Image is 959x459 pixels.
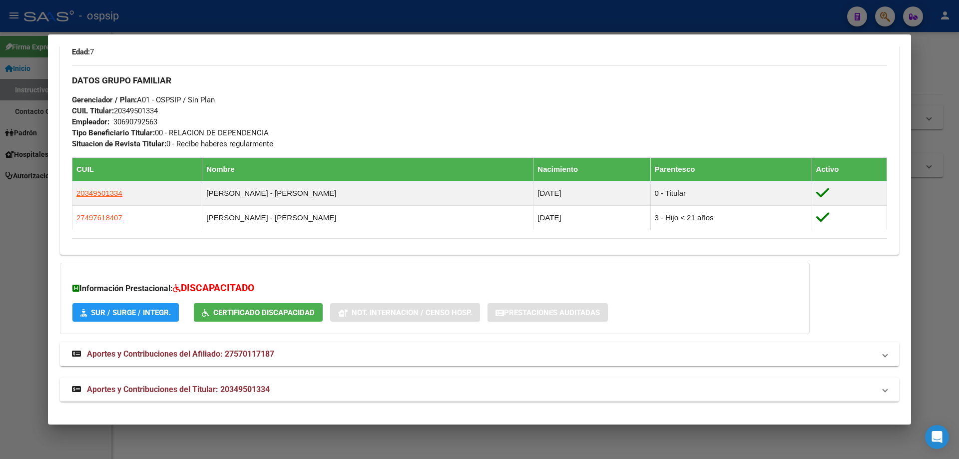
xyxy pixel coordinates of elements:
strong: Empleador: [72,117,109,126]
td: [PERSON_NAME] - [PERSON_NAME] [202,181,533,206]
span: 7 [72,47,94,56]
strong: CUIL Titular: [72,106,114,115]
span: Certificado Discapacidad [213,308,315,317]
button: Prestaciones Auditadas [487,303,608,322]
span: Prestaciones Auditadas [504,308,600,317]
mat-expansion-panel-header: Aportes y Contribuciones del Afiliado: 27570117187 [60,342,899,366]
span: A01 - OSPSIP / Sin Plan [72,95,215,104]
span: SUR / SURGE / INTEGR. [91,308,171,317]
span: DISCAPACITADO [181,282,254,294]
h3: Información Prestacional: [72,281,797,296]
th: Nacimiento [533,158,650,181]
td: 0 - Titular [650,181,812,206]
strong: Situacion de Revista Titular: [72,139,166,148]
th: Parentesco [650,158,812,181]
td: 3 - Hijo < 21 años [650,206,812,230]
span: 0 - Recibe haberes regularmente [72,139,273,148]
h3: DATOS GRUPO FAMILIAR [72,75,887,86]
td: [PERSON_NAME] - [PERSON_NAME] [202,206,533,230]
span: 20349501334 [72,106,158,115]
td: [DATE] [533,181,650,206]
button: Certificado Discapacidad [194,303,323,322]
strong: Tipo Beneficiario Titular: [72,128,155,137]
strong: Gerenciador / Plan: [72,95,137,104]
button: Not. Internacion / Censo Hosp. [330,303,480,322]
span: 20349501334 [76,189,122,197]
button: SUR / SURGE / INTEGR. [72,303,179,322]
div: Open Intercom Messenger [925,425,949,449]
span: Aportes y Contribuciones del Titular: 20349501334 [87,385,270,394]
th: Nombre [202,158,533,181]
span: Not. Internacion / Censo Hosp. [352,308,472,317]
th: CUIL [72,158,202,181]
strong: Edad: [72,47,90,56]
td: [DATE] [533,206,650,230]
div: 30690792563 [113,116,157,127]
span: 27497618407 [76,213,122,222]
span: Aportes y Contribuciones del Afiliado: 27570117187 [87,349,274,359]
mat-expansion-panel-header: Aportes y Contribuciones del Titular: 20349501334 [60,378,899,402]
span: 00 - RELACION DE DEPENDENCIA [72,128,269,137]
th: Activo [812,158,887,181]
